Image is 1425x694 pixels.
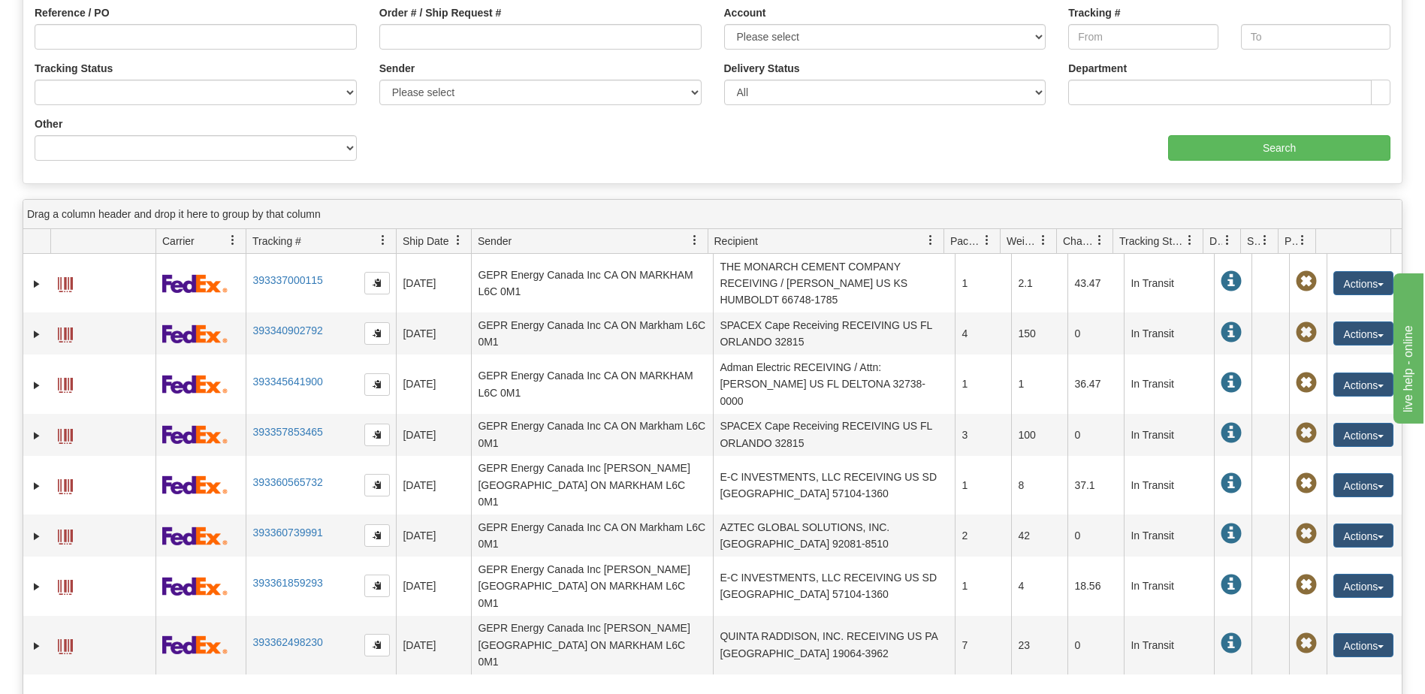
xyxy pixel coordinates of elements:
[471,355,713,413] td: GEPR Energy Canada Inc CA ON MARKHAM L6C 0M1
[1067,355,1124,413] td: 36.47
[714,234,758,249] span: Recipient
[58,321,73,345] a: Label
[370,228,396,253] a: Tracking # filter column settings
[396,514,471,557] td: [DATE]
[713,254,955,312] td: THE MONARCH CEMENT COMPANY RECEIVING / [PERSON_NAME] US KS HUMBOLDT 66748-1785
[1067,254,1124,312] td: 43.47
[974,228,1000,253] a: Packages filter column settings
[1068,61,1127,76] label: Department
[364,424,390,446] button: Copy to clipboard
[364,373,390,396] button: Copy to clipboard
[682,228,708,253] a: Sender filter column settings
[1168,135,1390,161] input: Search
[713,616,955,674] td: QUINTA RADDISON, INC. RECEIVING US PA [GEOGRAPHIC_DATA] 19064-3962
[252,636,322,648] a: 393362498230
[1067,456,1124,514] td: 37.1
[1067,616,1124,674] td: 0
[1011,514,1067,557] td: 42
[1067,514,1124,557] td: 0
[1011,414,1067,456] td: 100
[955,456,1011,514] td: 1
[1007,234,1038,249] span: Weight
[396,456,471,514] td: [DATE]
[955,254,1011,312] td: 1
[1011,312,1067,355] td: 150
[35,61,113,76] label: Tracking Status
[1390,270,1423,424] iframe: chat widget
[162,234,195,249] span: Carrier
[35,116,62,131] label: Other
[1296,322,1317,343] span: Pickup Not Assigned
[11,9,139,27] div: live help - online
[252,376,322,388] a: 393345641900
[478,234,512,249] span: Sender
[1333,321,1393,345] button: Actions
[1333,423,1393,447] button: Actions
[1124,456,1214,514] td: In Transit
[955,557,1011,615] td: 1
[713,456,955,514] td: E-C INVESTMENTS, LLC RECEIVING US SD [GEOGRAPHIC_DATA] 57104-1360
[713,514,955,557] td: AZTEC GLOBAL SOLUTIONS, INC. [GEOGRAPHIC_DATA] 92081-8510
[1068,24,1218,50] input: From
[58,523,73,547] a: Label
[29,378,44,393] a: Expand
[364,575,390,597] button: Copy to clipboard
[1221,524,1242,545] span: In Transit
[1333,271,1393,295] button: Actions
[1221,373,1242,394] span: In Transit
[396,557,471,615] td: [DATE]
[58,422,73,446] a: Label
[724,61,800,76] label: Delivery Status
[1011,355,1067,413] td: 1
[471,557,713,615] td: GEPR Energy Canada Inc [PERSON_NAME] [GEOGRAPHIC_DATA] ON MARKHAM L6C 0M1
[1087,228,1113,253] a: Charge filter column settings
[252,426,322,438] a: 393357853465
[162,577,228,596] img: 2 - FedEx Express®
[162,527,228,545] img: 2 - FedEx Express®
[162,635,228,654] img: 2 - FedEx Express®
[471,514,713,557] td: GEPR Energy Canada Inc CA ON Markham L6C 0M1
[1124,254,1214,312] td: In Transit
[364,634,390,656] button: Copy to clipboard
[1333,633,1393,657] button: Actions
[364,322,390,345] button: Copy to clipboard
[1247,234,1260,249] span: Shipment Issues
[220,228,246,253] a: Carrier filter column settings
[1067,414,1124,456] td: 0
[1011,254,1067,312] td: 2.1
[1215,228,1240,253] a: Delivery Status filter column settings
[252,324,322,336] a: 393340902792
[396,355,471,413] td: [DATE]
[252,234,301,249] span: Tracking #
[1241,24,1390,50] input: To
[364,474,390,496] button: Copy to clipboard
[713,355,955,413] td: Adman Electric RECEIVING / Attn: [PERSON_NAME] US FL DELTONA 32738-0000
[1290,228,1315,253] a: Pickup Status filter column settings
[1011,456,1067,514] td: 8
[471,456,713,514] td: GEPR Energy Canada Inc [PERSON_NAME] [GEOGRAPHIC_DATA] ON MARKHAM L6C 0M1
[35,5,110,20] label: Reference / PO
[1333,524,1393,548] button: Actions
[918,228,943,253] a: Recipient filter column settings
[1252,228,1278,253] a: Shipment Issues filter column settings
[252,527,322,539] a: 393360739991
[955,312,1011,355] td: 4
[162,475,228,494] img: 2 - FedEx Express®
[1296,423,1317,444] span: Pickup Not Assigned
[29,428,44,443] a: Expand
[1209,234,1222,249] span: Delivery Status
[1011,616,1067,674] td: 23
[713,414,955,456] td: SPACEX Cape Receiving RECEIVING US FL ORLANDO 32815
[1067,557,1124,615] td: 18.56
[162,274,228,293] img: 2 - FedEx Express®
[58,573,73,597] a: Label
[471,254,713,312] td: GEPR Energy Canada Inc CA ON MARKHAM L6C 0M1
[1221,633,1242,654] span: In Transit
[162,324,228,343] img: 2 - FedEx Express®
[364,524,390,547] button: Copy to clipboard
[364,272,390,294] button: Copy to clipboard
[23,200,1402,229] div: grid grouping header
[29,327,44,342] a: Expand
[403,234,448,249] span: Ship Date
[1296,373,1317,394] span: Pickup Not Assigned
